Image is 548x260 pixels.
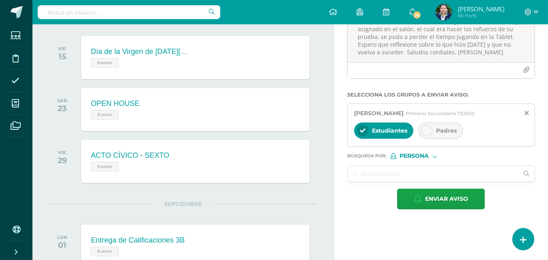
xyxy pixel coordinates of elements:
[354,110,404,117] span: [PERSON_NAME]
[57,103,67,113] div: 23
[91,162,119,172] span: Evento
[91,99,140,108] div: OPEN HOUSE
[91,236,185,245] div: Entrega de Calificaciones 3B
[57,234,67,240] div: LUN
[348,21,535,62] textarea: [PERSON_NAME], [DATE] no trajo el libro de lenguaje a clase, es importante tener sus materiales, ...
[58,52,66,61] div: 15
[57,98,67,103] div: SÁB
[400,154,429,158] span: Persona
[458,5,505,13] span: [PERSON_NAME]
[347,92,535,98] label: Selecciona los grupos a enviar aviso :
[91,151,169,160] div: ACTO CÍVICO - SEXTO
[91,110,119,120] span: Evento
[91,58,119,68] span: Evento
[436,127,457,134] span: Padres
[425,189,468,209] span: Enviar aviso
[58,46,66,52] div: VIE
[397,189,485,209] button: Enviar aviso
[58,150,67,155] div: VIE
[91,247,119,256] span: Evento
[38,5,220,19] input: Busca un usuario...
[413,11,421,19] span: 26
[57,240,67,250] div: 01
[458,12,505,19] span: Mi Perfil
[91,47,188,56] div: Día de la Virgen de [DATE][PERSON_NAME] - Asueto
[151,200,215,208] span: SEPTIEMBRE
[348,166,519,182] input: Ej. Mario Galindo
[347,154,387,158] span: Búsqueda por :
[58,155,67,165] div: 29
[372,127,407,134] span: Estudiantes
[406,110,475,116] span: Primero Secundaria 732023
[436,4,452,20] img: a96fe352e1c998628a4a62c8d264cdd5.png
[391,153,451,159] div: [object Object]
